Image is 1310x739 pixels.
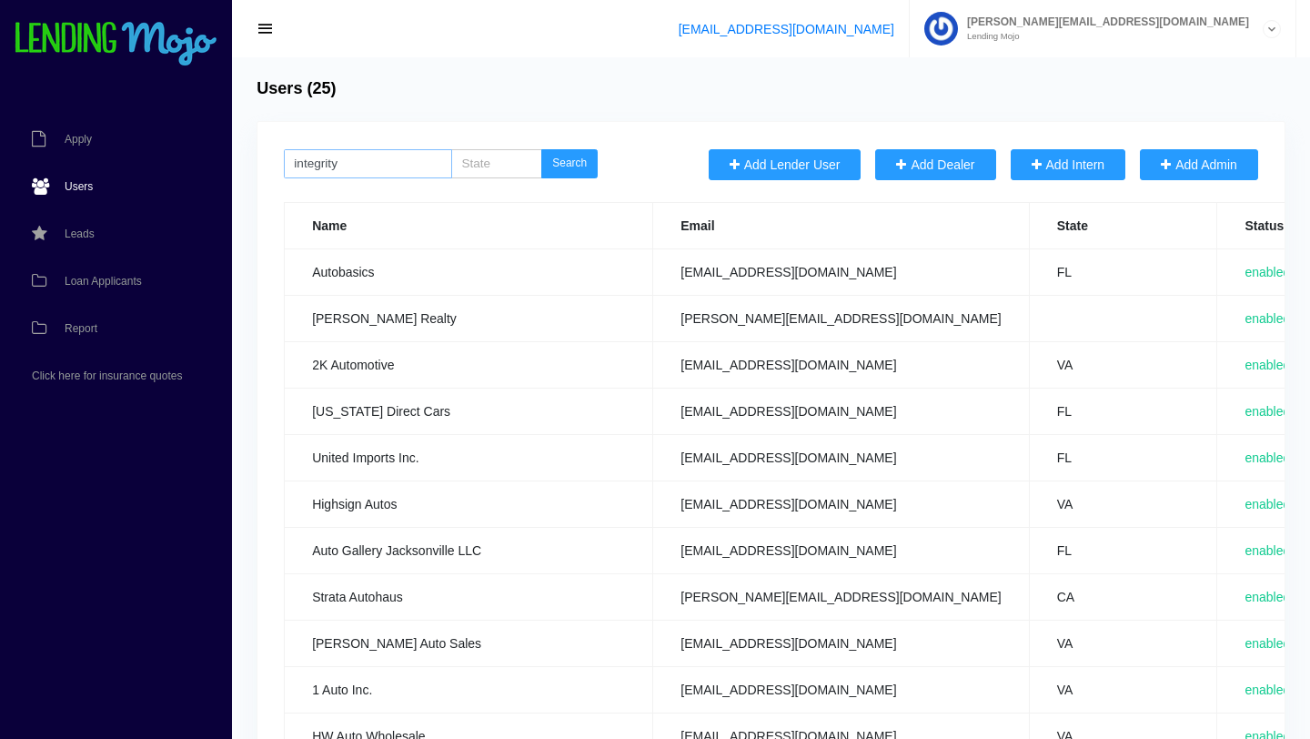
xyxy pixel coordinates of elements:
[653,666,1029,713] td: [EMAIL_ADDRESS][DOMAIN_NAME]
[875,149,995,180] button: Add Dealer
[1244,497,1290,511] span: enabled
[1029,481,1217,527] td: VA
[285,481,653,527] td: Highsign Autos
[1011,149,1126,180] button: Add Intern
[1029,666,1217,713] td: VA
[1244,590,1290,604] span: enabled
[1244,683,1290,697] span: enabled
[65,323,97,334] span: Report
[924,12,958,46] img: Profile image
[1029,573,1217,620] td: CA
[285,248,653,295] td: Autobasics
[1244,404,1290,419] span: enabled
[1029,248,1217,295] td: FL
[285,295,653,341] td: [PERSON_NAME] Realty
[653,388,1029,434] td: [EMAIL_ADDRESS][DOMAIN_NAME]
[958,16,1249,27] span: [PERSON_NAME][EMAIL_ADDRESS][DOMAIN_NAME]
[1244,450,1290,465] span: enabled
[653,434,1029,481] td: [EMAIL_ADDRESS][DOMAIN_NAME]
[285,341,653,388] td: 2K Automotive
[1140,149,1258,180] button: Add Admin
[653,202,1029,248] th: Email
[65,276,142,287] span: Loan Applicants
[1029,434,1217,481] td: FL
[285,388,653,434] td: [US_STATE] Direct Cars
[653,248,1029,295] td: [EMAIL_ADDRESS][DOMAIN_NAME]
[285,202,653,248] th: Name
[65,181,93,192] span: Users
[284,149,452,178] input: Search name/email
[1244,543,1290,558] span: enabled
[653,481,1029,527] td: [EMAIL_ADDRESS][DOMAIN_NAME]
[65,228,95,239] span: Leads
[32,370,182,381] span: Click here for insurance quotes
[1244,311,1290,326] span: enabled
[1029,388,1217,434] td: FL
[1244,636,1290,651] span: enabled
[285,527,653,573] td: Auto Gallery Jacksonville LLC
[653,295,1029,341] td: [PERSON_NAME][EMAIL_ADDRESS][DOMAIN_NAME]
[1244,265,1290,279] span: enabled
[285,573,653,620] td: Strata Autohaus
[1029,527,1217,573] td: FL
[1029,341,1217,388] td: VA
[653,341,1029,388] td: [EMAIL_ADDRESS][DOMAIN_NAME]
[285,666,653,713] td: 1 Auto Inc.
[653,527,1029,573] td: [EMAIL_ADDRESS][DOMAIN_NAME]
[541,149,598,178] button: Search
[679,22,894,36] a: [EMAIL_ADDRESS][DOMAIN_NAME]
[653,620,1029,666] td: [EMAIL_ADDRESS][DOMAIN_NAME]
[958,32,1249,41] small: Lending Mojo
[1244,358,1290,372] span: enabled
[1029,202,1217,248] th: State
[285,620,653,666] td: [PERSON_NAME] Auto Sales
[709,149,862,180] button: Add Lender User
[285,434,653,481] td: United Imports Inc.
[653,573,1029,620] td: [PERSON_NAME][EMAIL_ADDRESS][DOMAIN_NAME]
[65,134,92,145] span: Apply
[257,79,336,99] h4: Users (25)
[1029,620,1217,666] td: VA
[451,149,542,178] input: State
[14,22,218,67] img: logo-small.png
